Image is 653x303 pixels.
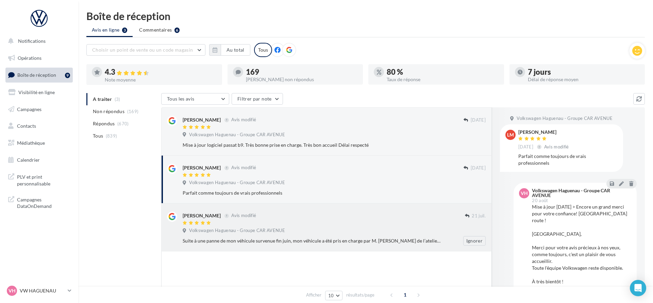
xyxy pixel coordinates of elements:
[65,73,70,78] div: 9
[4,34,71,48] button: Notifications
[521,190,528,197] span: VH
[174,28,180,33] div: 6
[246,77,358,82] div: [PERSON_NAME] non répondus
[232,93,283,105] button: Filtrer par note
[17,195,70,210] span: Campagnes DataOnDemand
[183,190,441,196] div: Parfait comme toujours de vrais professionnels
[4,51,74,65] a: Opérations
[86,44,205,56] button: Choisir un point de vente ou un code magasin
[183,164,221,171] div: [PERSON_NAME]
[127,109,139,114] span: (169)
[532,188,630,198] div: Volkswagen Haguenau - Groupe CAR AVENUE
[471,165,486,171] span: [DATE]
[86,11,645,21] div: Boîte de réception
[231,117,256,123] span: Avis modifié
[507,131,514,138] span: lm
[517,115,613,122] span: Volkswagen Haguenau - Groupe CAR AVENUE
[17,72,56,78] span: Boîte de réception
[9,287,16,294] span: VH
[17,106,41,112] span: Campagnes
[17,140,45,146] span: Médiathèque
[325,291,342,300] button: 10
[346,292,374,298] span: résultats/page
[93,120,115,127] span: Répondus
[105,68,217,76] div: 4.3
[528,68,640,76] div: 7 jours
[139,26,172,33] span: Commentaires
[189,228,285,234] span: Volkswagen Haguenau - Groupe CAR AVENUE
[4,153,74,167] a: Calendrier
[518,144,533,150] span: [DATE]
[528,77,640,82] div: Délai de réponse moyen
[472,213,486,219] span: 21 juil.
[518,153,618,166] div: Parfait comme toujours de vrais professionnels
[4,170,74,190] a: PLV et print personnalisable
[471,117,486,123] span: [DATE]
[106,133,117,139] span: (839)
[4,192,74,212] a: Campagnes DataOnDemand
[105,77,217,82] div: Note moyenne
[209,44,250,56] button: Au total
[5,284,73,297] a: VH VW HAGUENAU
[387,68,499,76] div: 80 %
[18,38,46,44] span: Notifications
[254,43,272,57] div: Tous
[306,292,321,298] span: Afficher
[189,180,285,186] span: Volkswagen Haguenau - Groupe CAR AVENUE
[93,108,124,115] span: Non répondus
[387,77,499,82] div: Taux de réponse
[231,165,256,171] span: Avis modifié
[4,102,74,117] a: Campagnes
[161,93,229,105] button: Tous les avis
[630,280,646,296] div: Open Intercom Messenger
[17,123,36,129] span: Contacts
[18,89,55,95] span: Visibilité en ligne
[93,132,103,139] span: Tous
[4,119,74,133] a: Contacts
[17,157,40,163] span: Calendrier
[221,44,250,56] button: Au total
[518,130,570,135] div: [PERSON_NAME]
[183,237,441,244] div: Suite à une panne de mon véhicule survenue fin juin, mon véhicule a été pris en charge par M. [PE...
[167,96,195,102] span: Tous les avis
[231,213,256,218] span: Avis modifié
[18,55,41,61] span: Opérations
[92,47,193,53] span: Choisir un point de vente ou un code magasin
[183,212,221,219] div: [PERSON_NAME]
[532,198,548,203] span: 20 août
[189,132,285,138] span: Volkswagen Haguenau - Groupe CAR AVENUE
[183,142,441,148] div: Mise à jour logiciel passat b9. Très bonne prise en charge. Très bon accueil Délai respecté
[4,136,74,150] a: Médiathèque
[4,85,74,100] a: Visibilité en ligne
[183,117,221,123] div: [PERSON_NAME]
[17,172,70,187] span: PLV et print personnalisable
[4,68,74,82] a: Boîte de réception9
[328,293,334,298] span: 10
[246,68,358,76] div: 169
[544,144,569,149] span: Avis modifié
[463,236,486,246] button: Ignorer
[400,289,411,300] span: 1
[117,121,129,126] span: (670)
[20,287,65,294] p: VW HAGUENAU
